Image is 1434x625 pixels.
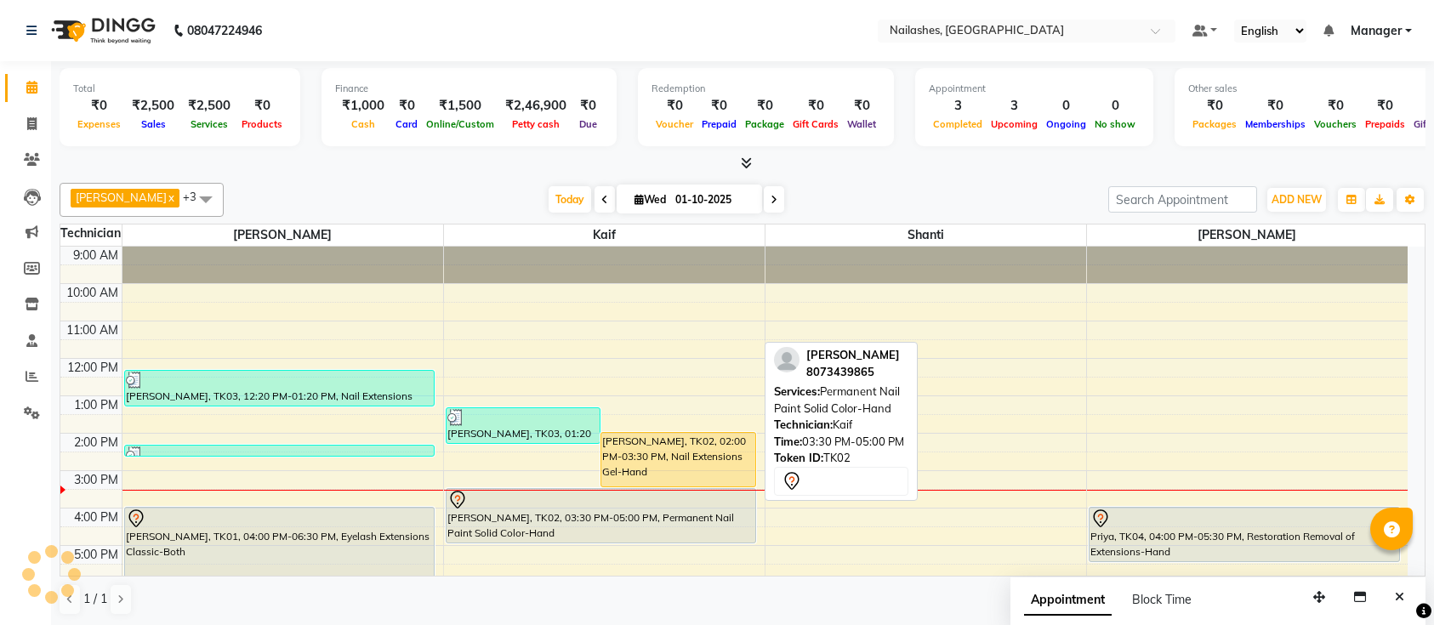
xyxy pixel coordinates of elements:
[187,7,262,54] b: 08047224946
[391,96,422,116] div: ₹0
[60,224,122,242] div: Technician
[741,118,788,130] span: Package
[601,433,755,486] div: [PERSON_NAME], TK02, 02:00 PM-03:30 PM, Nail Extensions Gel-Hand
[929,96,987,116] div: 3
[183,190,209,203] span: +3
[774,384,900,415] span: Permanent Nail Paint Solid Color-Hand
[347,118,379,130] span: Cash
[447,408,600,443] div: [PERSON_NAME], TK03, 01:20 PM-02:20 PM, Nail Art French Color-Hand (₹1200)
[575,118,601,130] span: Due
[765,224,1086,246] span: Shanti
[1363,557,1417,608] iframe: chat widget
[125,371,435,406] div: [PERSON_NAME], TK03, 12:20 PM-01:20 PM, Nail Extensions Silicon-Hand (₹1100)
[843,96,880,116] div: ₹0
[741,96,788,116] div: ₹0
[652,96,697,116] div: ₹0
[774,451,823,464] span: Token ID:
[1361,96,1409,116] div: ₹0
[987,118,1042,130] span: Upcoming
[508,118,564,130] span: Petty cash
[122,224,443,246] span: [PERSON_NAME]
[1108,186,1257,213] input: Search Appointment
[181,96,237,116] div: ₹2,500
[843,118,880,130] span: Wallet
[697,96,741,116] div: ₹0
[391,118,422,130] span: Card
[573,96,603,116] div: ₹0
[64,359,122,377] div: 12:00 PM
[774,347,800,372] img: profile
[71,471,122,489] div: 3:00 PM
[76,190,167,204] span: [PERSON_NAME]
[1188,96,1241,116] div: ₹0
[806,348,900,361] span: [PERSON_NAME]
[1272,193,1322,206] span: ADD NEW
[774,435,802,448] span: Time:
[774,450,908,467] div: TK02
[73,96,125,116] div: ₹0
[444,224,765,246] span: Kaif
[70,247,122,264] div: 9:00 AM
[1361,118,1409,130] span: Prepaids
[549,186,591,213] span: Today
[125,446,435,456] div: [PERSON_NAME], TK03, 02:20 PM-02:35 PM, Free Hand nailart per finger (₹590)
[422,118,498,130] span: Online/Custom
[929,118,987,130] span: Completed
[788,118,843,130] span: Gift Cards
[83,590,107,608] span: 1 / 1
[1042,96,1090,116] div: 0
[987,96,1042,116] div: 3
[670,187,755,213] input: 2025-10-01
[806,364,900,381] div: 8073439865
[929,82,1140,96] div: Appointment
[186,118,232,130] span: Services
[1024,585,1112,616] span: Appointment
[237,96,287,116] div: ₹0
[71,546,122,564] div: 5:00 PM
[774,418,833,431] span: Technician:
[1042,118,1090,130] span: Ongoing
[1132,592,1192,607] span: Block Time
[1267,188,1326,212] button: ADD NEW
[498,96,573,116] div: ₹2,46,900
[447,489,756,543] div: [PERSON_NAME], TK02, 03:30 PM-05:00 PM, Permanent Nail Paint Solid Color-Hand
[125,96,181,116] div: ₹2,500
[71,434,122,452] div: 2:00 PM
[630,193,670,206] span: Wed
[1241,118,1310,130] span: Memberships
[71,396,122,414] div: 1:00 PM
[774,434,908,451] div: 03:30 PM-05:00 PM
[774,384,820,398] span: Services:
[73,118,125,130] span: Expenses
[167,190,174,204] a: x
[1310,118,1361,130] span: Vouchers
[137,118,170,130] span: Sales
[697,118,741,130] span: Prepaid
[422,96,498,116] div: ₹1,500
[237,118,287,130] span: Products
[652,82,880,96] div: Redemption
[652,118,697,130] span: Voucher
[1310,96,1361,116] div: ₹0
[335,82,603,96] div: Finance
[788,96,843,116] div: ₹0
[71,509,122,526] div: 4:00 PM
[1090,508,1399,561] div: Priya, TK04, 04:00 PM-05:30 PM, Restoration Removal of Extensions-Hand
[63,321,122,339] div: 11:00 AM
[1351,22,1402,40] span: Manager
[125,508,435,598] div: [PERSON_NAME], TK01, 04:00 PM-06:30 PM, Eyelash Extensions Classic-Both
[1188,118,1241,130] span: Packages
[1090,118,1140,130] span: No show
[1090,96,1140,116] div: 0
[73,82,287,96] div: Total
[63,284,122,302] div: 10:00 AM
[774,417,908,434] div: Kaif
[43,7,160,54] img: logo
[1087,224,1408,246] span: [PERSON_NAME]
[335,96,391,116] div: ₹1,000
[1241,96,1310,116] div: ₹0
